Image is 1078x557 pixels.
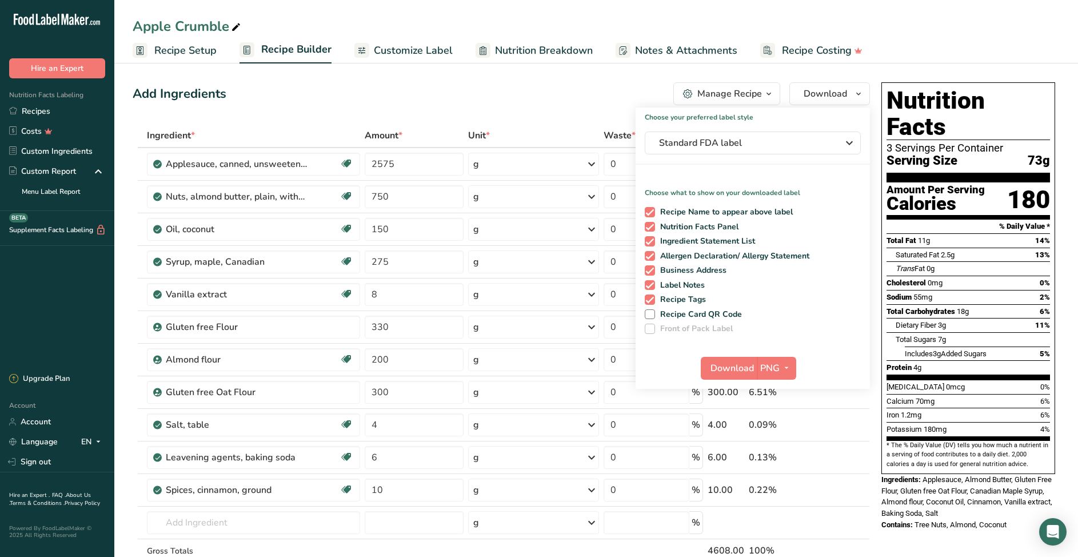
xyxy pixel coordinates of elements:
a: Hire an Expert . [9,491,50,499]
div: g [473,418,479,432]
span: 180mg [924,425,947,433]
div: 0.13% [749,451,816,464]
span: Includes Added Sugars [905,349,987,358]
span: Recipe Card QR Code [655,309,742,320]
span: Iron [887,411,899,419]
div: g [473,255,479,269]
span: PNG [760,361,780,375]
span: Total Sugars [896,335,936,344]
div: Applesauce, canned, unsweetened, without added [MEDICAL_DATA] (Includes foods for USDA's Food Dis... [166,157,309,171]
span: 0mg [928,278,943,287]
a: Language [9,432,58,452]
div: Nuts, almond butter, plain, without salt added [166,190,309,204]
span: Nutrition Facts Panel [655,222,739,232]
div: 0.09% [749,418,816,432]
div: Spices, cinnamon, ground [166,483,309,497]
span: Business Address [655,265,727,276]
div: Vanilla extract [166,288,309,301]
span: Allergen Declaration/ Allergy Statement [655,251,810,261]
div: g [473,516,479,530]
button: PNG [757,357,796,380]
button: Download [701,357,757,380]
div: 6.51% [749,385,816,399]
span: 6% [1040,307,1050,316]
span: 13% [1035,250,1050,259]
div: EN [81,435,105,449]
span: Dietary Fiber [896,321,936,329]
div: Almond flour [166,353,309,367]
span: Cholesterol [887,278,926,287]
div: g [473,320,479,334]
span: Label Notes [655,280,705,291]
span: Fat [896,264,925,273]
div: Upgrade Plan [9,373,70,385]
span: Nutrition Breakdown [495,43,593,58]
span: 11% [1035,321,1050,329]
span: Ingredient Statement List [655,236,756,246]
span: Standard FDA label [659,136,831,150]
span: Contains: [881,520,913,529]
span: Recipe Name to appear above label [655,207,793,217]
span: Recipe Tags [655,295,706,305]
div: Powered By FoodLabelMaker © 2025 All Rights Reserved [9,525,105,539]
h1: Choose your preferred label style [636,108,870,122]
a: Recipe Costing [760,38,863,63]
span: 2.5g [941,250,955,259]
div: Leavening agents, baking soda [166,451,309,464]
div: 3 Servings Per Container [887,142,1050,154]
span: 6% [1040,397,1050,405]
div: g [473,190,479,204]
span: 0mcg [946,383,965,391]
span: 3g [938,321,946,329]
div: Salt, table [166,418,309,432]
span: 0% [1040,383,1050,391]
span: 70mg [916,397,935,405]
span: 4g [913,363,921,372]
span: 55mg [913,293,932,301]
div: g [473,353,479,367]
span: 6% [1040,411,1050,419]
span: Saturated Fat [896,250,939,259]
div: 10.00 [708,483,744,497]
span: 4% [1040,425,1050,433]
span: Ingredient [147,129,195,142]
div: g [473,385,479,399]
div: Custom Report [9,165,76,177]
span: Recipe Costing [782,43,852,58]
div: Gluten free Flour [166,320,309,334]
span: Recipe Builder [261,42,332,57]
input: Add Ingredient [147,511,360,534]
div: Waste [604,129,645,142]
div: g [473,451,479,464]
span: Tree Nuts, Almond, Coconut [915,520,1007,529]
div: g [473,483,479,497]
div: Apple Crumble [133,16,243,37]
span: Total Fat [887,236,916,245]
span: 7g [938,335,946,344]
a: Notes & Attachments [616,38,737,63]
span: Sodium [887,293,912,301]
span: Download [804,87,847,101]
span: Serving Size [887,154,957,168]
div: 6.00 [708,451,744,464]
span: 1.2mg [901,411,921,419]
span: 5% [1040,349,1050,358]
div: g [473,157,479,171]
div: 0.22% [749,483,816,497]
span: Customize Label [374,43,453,58]
a: FAQ . [52,491,66,499]
a: About Us . [9,491,91,507]
div: g [473,288,479,301]
span: 18g [957,307,969,316]
a: Recipe Builder [239,37,332,64]
span: Ingredients: [881,475,921,484]
button: Standard FDA label [645,132,861,154]
a: Privacy Policy [65,499,100,507]
div: g [473,222,479,236]
h1: Nutrition Facts [887,87,1050,140]
span: Calcium [887,397,914,405]
span: Unit [468,129,490,142]
span: Amount [365,129,402,142]
div: 300.00 [708,385,744,399]
div: Gross Totals [147,545,360,557]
